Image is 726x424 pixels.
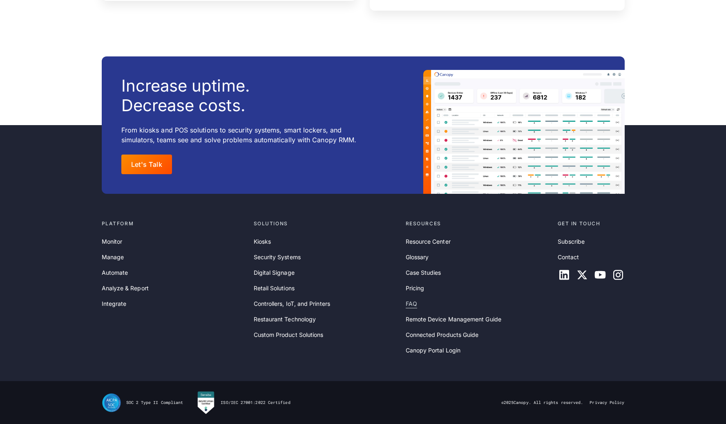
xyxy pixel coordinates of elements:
[221,400,290,406] div: ISO/IEC 27001:2022 Certified
[254,330,324,339] a: Custom Product Solutions
[423,70,625,193] img: A Canopy dashboard example
[102,268,128,277] a: Automate
[406,237,451,246] a: Resource Center
[102,253,124,262] a: Manage
[501,400,583,406] div: © Canopy. All rights reserved.
[254,237,271,246] a: Kiosks
[406,268,441,277] a: Case Studies
[406,346,461,355] a: Canopy Portal Login
[254,299,330,308] a: Controllers, IoT, and Printers
[254,315,316,324] a: Restaurant Technology
[102,284,149,293] a: Analyze & Report
[406,330,479,339] a: Connected Products Guide
[254,284,295,293] a: Retail Solutions
[406,315,501,324] a: Remote Device Management Guide
[558,237,585,246] a: Subscribe
[121,76,250,115] h3: Increase uptime. Decrease costs.
[254,220,399,227] div: Solutions
[558,220,625,227] div: Get in touch
[406,284,424,293] a: Pricing
[406,299,417,308] a: FAQ
[406,220,551,227] div: Resources
[254,253,301,262] a: Security Systems
[121,125,373,145] p: From kiosks and POS solutions to security systems, smart lockers, and simulators, teams see and s...
[102,393,121,413] img: SOC II Type II Compliance Certification for Canopy Remote Device Management
[590,400,624,406] a: Privacy Policy
[102,237,123,246] a: Monitor
[196,391,216,415] img: Canopy RMM is Sensiba Certified for ISO/IEC
[102,220,247,227] div: Platform
[254,268,295,277] a: Digital Signage
[558,253,579,262] a: Contact
[406,253,429,262] a: Glossary
[504,400,514,405] span: 2025
[126,400,183,406] div: SOC 2 Type II Compliant
[102,299,127,308] a: Integrate
[121,155,172,174] a: Let's Talk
